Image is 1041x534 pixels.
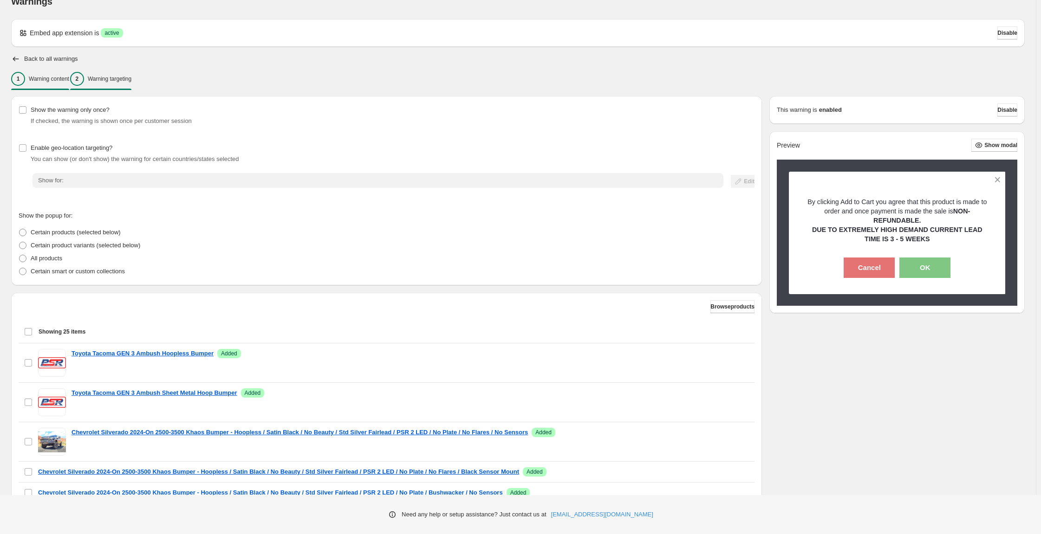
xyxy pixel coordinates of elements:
[527,468,543,476] span: Added
[245,389,261,397] span: Added
[777,142,800,149] h2: Preview
[710,300,755,313] button: Browseproducts
[997,26,1017,39] button: Disable
[31,155,239,162] span: You can show (or don't show) the warning for certain countries/states selected
[31,242,140,249] span: Certain product variants (selected below)
[984,142,1017,149] span: Show modal
[31,229,121,236] span: Certain products (selected below)
[29,75,69,83] p: Warning content
[72,428,528,437] a: Chevrolet Silverado 2024-On 2500-3500 Khaos Bumper - Hoopless / Satin Black / No Beauty / Std Sil...
[805,197,989,225] p: By clicking Add to Cart you agree that this product is made to order and once payment is made the...
[997,103,1017,116] button: Disable
[710,303,755,310] span: Browse products
[11,72,25,86] div: 1
[72,388,237,398] a: Toyota Tacoma GEN 3 Ambush Sheet Metal Hoop Bumper
[19,212,72,219] span: Show the popup for:
[88,75,131,83] p: Warning targeting
[72,349,214,358] a: Toyota Tacoma GEN 3 Ambush Hoopless Bumper
[819,105,842,115] strong: enabled
[812,226,982,243] strong: DUE TO EXTREMELY HIGH DEMAND CURRENT LEAD TIME IS 3 - 5 WEEKS
[31,144,112,151] span: Enable geo-location targeting?
[39,328,85,335] span: Showing 25 items
[997,106,1017,114] span: Disable
[104,29,119,37] span: active
[221,350,237,357] span: Added
[70,72,84,86] div: 2
[31,254,62,263] p: All products
[535,429,552,436] span: Added
[777,105,817,115] p: This warning is
[971,139,1017,152] button: Show modal
[844,257,895,278] button: Cancel
[510,489,527,496] span: Added
[24,55,78,63] h2: Back to all warnings
[70,69,131,89] button: 2Warning targeting
[997,29,1017,37] span: Disable
[38,467,519,476] a: Chevrolet Silverado 2024-On 2500-3500 Khaos Bumper - Hoopless / Satin Black / No Beauty / Std Sil...
[31,267,125,276] p: Certain smart or custom collections
[38,488,503,497] a: Chevrolet Silverado 2024-On 2500-3500 Khaos Bumper - Hoopless / Satin Black / No Beauty / Std Sil...
[551,510,653,519] a: [EMAIL_ADDRESS][DOMAIN_NAME]
[31,117,192,124] span: If checked, the warning is shown once per customer session
[31,106,110,113] span: Show the warning only once?
[38,177,64,184] span: Show for:
[30,28,99,38] p: Embed app extension is
[11,69,69,89] button: 1Warning content
[899,257,950,278] button: OK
